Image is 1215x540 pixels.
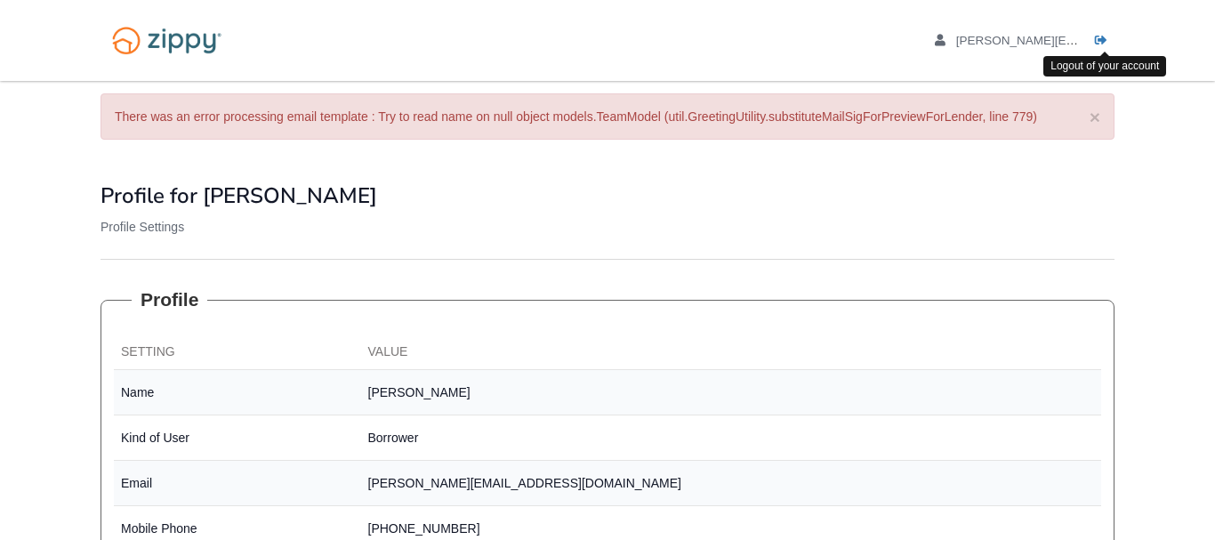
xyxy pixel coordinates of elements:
legend: Profile [132,286,207,313]
div: Logout of your account [1043,56,1166,77]
p: Profile Settings [101,218,1114,236]
h1: Profile for [PERSON_NAME] [101,184,1114,207]
th: Setting [114,335,361,370]
td: Kind of User [114,415,361,461]
td: [PERSON_NAME] [361,370,1102,415]
td: Email [114,461,361,506]
button: × [1090,108,1100,126]
th: Value [361,335,1102,370]
td: Name [114,370,361,415]
td: Borrower [361,415,1102,461]
div: There was an error processing email template : Try to read name on null object models.TeamModel (... [101,93,1114,140]
img: Logo [101,18,233,63]
td: [PERSON_NAME][EMAIL_ADDRESS][DOMAIN_NAME] [361,461,1102,506]
a: Log out [1095,34,1114,52]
